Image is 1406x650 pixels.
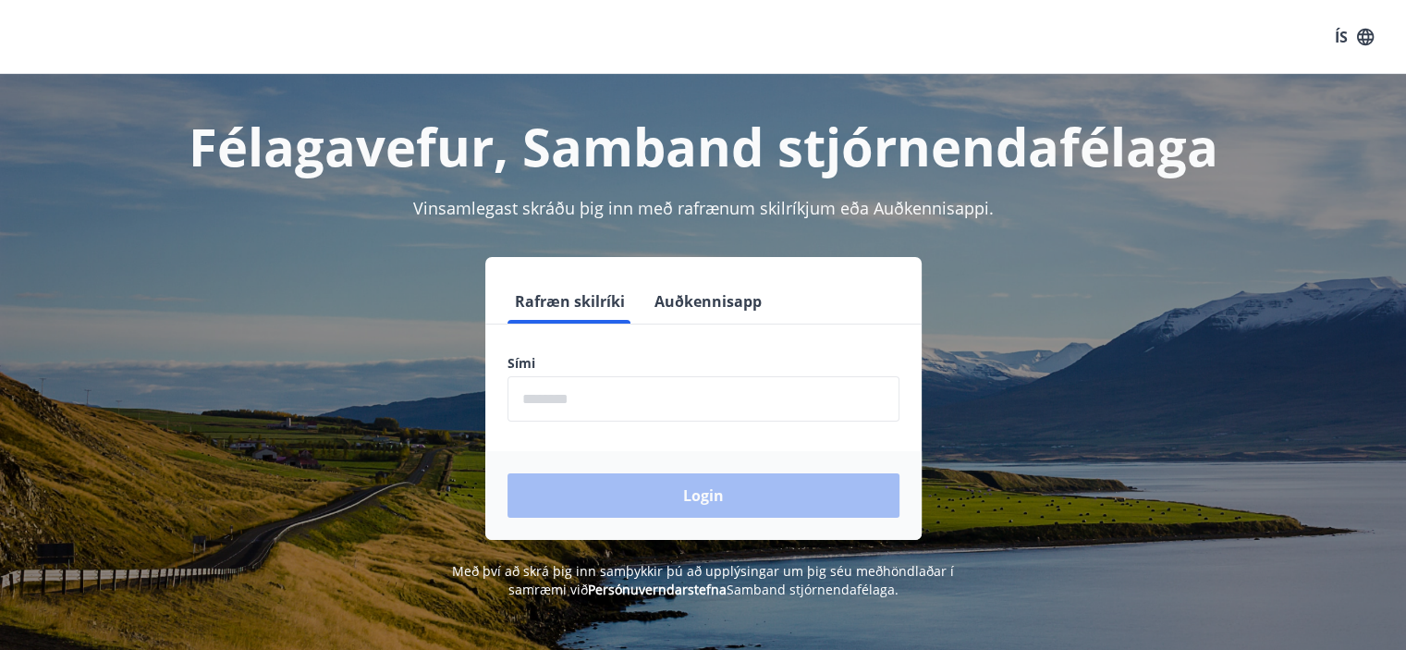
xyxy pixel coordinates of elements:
[413,197,994,219] span: Vinsamlegast skráðu þig inn með rafrænum skilríkjum eða Auðkennisappi.
[647,279,769,324] button: Auðkennisapp
[507,354,899,373] label: Sími
[60,111,1347,181] h1: Félagavefur, Samband stjórnendafélaga
[1325,20,1384,54] button: ÍS
[452,562,954,598] span: Með því að skrá þig inn samþykkir þú að upplýsingar um þig séu meðhöndlaðar í samræmi við Samband...
[507,279,632,324] button: Rafræn skilríki
[588,581,727,598] a: Persónuverndarstefna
